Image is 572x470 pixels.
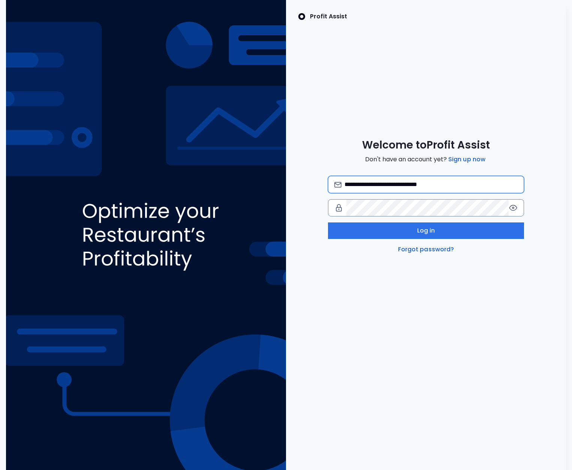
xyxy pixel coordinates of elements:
img: email [334,182,341,188]
span: Welcome to Profit Assist [362,138,490,152]
button: Log in [328,222,524,239]
img: SpotOn Logo [298,12,305,21]
p: Profit Assist [310,12,347,21]
a: Forgot password? [397,245,456,254]
a: Sign up now [447,155,487,164]
span: Don't have an account yet? [365,155,487,164]
span: Log in [417,226,435,235]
